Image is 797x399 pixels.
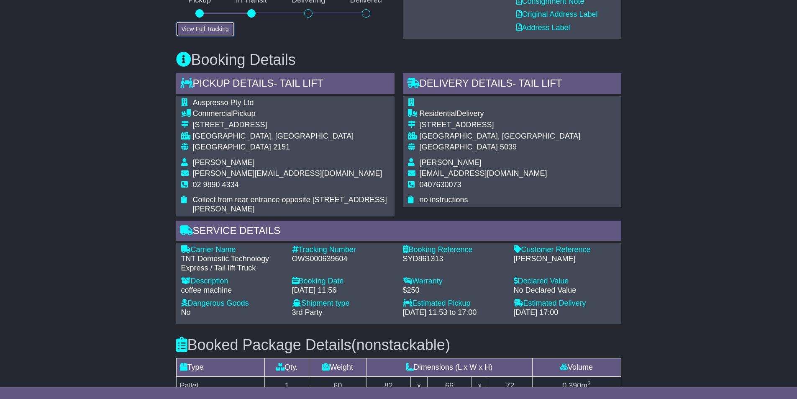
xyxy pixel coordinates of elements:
[513,77,562,89] span: - Tail Lift
[420,109,457,118] span: Residential
[500,143,517,151] span: 5039
[193,98,254,107] span: Auspresso Pty Ltd
[420,180,461,189] span: 0407630073
[193,109,390,118] div: Pickup
[292,308,323,317] span: 3rd Party
[532,358,621,377] td: Volume
[514,308,616,317] div: [DATE] 17:00
[403,255,505,264] div: SYD861313
[427,377,472,395] td: 66
[420,109,581,118] div: Delivery
[292,299,395,308] div: Shipment type
[193,132,390,141] div: [GEOGRAPHIC_DATA], [GEOGRAPHIC_DATA]
[420,196,468,204] span: no instructions
[420,132,581,141] div: [GEOGRAPHIC_DATA], [GEOGRAPHIC_DATA]
[403,308,505,317] div: [DATE] 11:53 to 17:00
[176,337,621,353] h3: Booked Package Details
[516,10,598,18] a: Original Address Label
[514,255,616,264] div: [PERSON_NAME]
[193,180,239,189] span: 02 9890 4334
[292,286,395,295] div: [DATE] 11:56
[403,277,505,286] div: Warranty
[292,255,395,264] div: OWS000639604
[181,286,284,295] div: coffee machine
[181,299,284,308] div: Dangerous Goods
[420,143,498,151] span: [GEOGRAPHIC_DATA]
[193,158,255,167] span: [PERSON_NAME]
[411,377,427,395] td: x
[420,158,482,167] span: [PERSON_NAME]
[403,245,505,255] div: Booking Reference
[309,358,366,377] td: Weight
[176,377,265,395] td: Pallet
[420,169,547,178] span: [EMAIL_ADDRESS][DOMAIN_NAME]
[181,308,191,317] span: No
[403,286,505,295] div: $250
[351,336,450,353] span: (nonstackable)
[193,143,271,151] span: [GEOGRAPHIC_DATA]
[176,221,621,243] div: Service Details
[176,22,234,36] button: View Full Tracking
[193,109,233,118] span: Commercial
[514,245,616,255] div: Customer Reference
[181,277,284,286] div: Description
[176,51,621,68] h3: Booking Details
[403,299,505,308] div: Estimated Pickup
[420,121,581,130] div: [STREET_ADDRESS]
[181,255,284,273] div: TNT Domestic Technology Express / Tail lift Truck
[176,73,395,96] div: Pickup Details
[274,77,323,89] span: - Tail Lift
[514,277,616,286] div: Declared Value
[176,358,265,377] td: Type
[292,245,395,255] div: Tracking Number
[265,358,309,377] td: Qty.
[193,169,382,178] span: [PERSON_NAME][EMAIL_ADDRESS][DOMAIN_NAME]
[309,377,366,395] td: 60
[193,196,387,213] span: Collect from rear entrance opposite [STREET_ADDRESS][PERSON_NAME]
[516,23,570,32] a: Address Label
[532,377,621,395] td: m
[292,277,395,286] div: Booking Date
[273,143,290,151] span: 2151
[366,377,411,395] td: 82
[181,245,284,255] div: Carrier Name
[562,381,581,390] span: 0.390
[514,299,616,308] div: Estimated Delivery
[366,358,532,377] td: Dimensions (L x W x H)
[514,286,616,295] div: No Declared Value
[472,377,488,395] td: x
[403,73,621,96] div: Delivery Details
[488,377,532,395] td: 72
[265,377,309,395] td: 1
[193,121,390,130] div: [STREET_ADDRESS]
[587,380,591,386] sup: 3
